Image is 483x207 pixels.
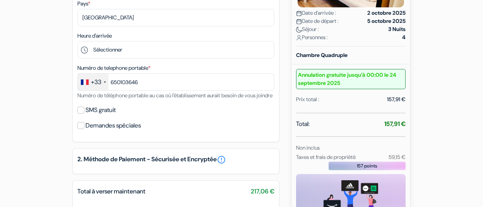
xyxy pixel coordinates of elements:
[296,144,320,151] small: Non inclus
[367,9,406,17] strong: 2 octobre 2025
[78,74,108,90] div: France: +33
[296,52,348,59] b: Chambre Quadruple
[296,95,319,103] div: Prix total :
[296,19,302,24] img: calendar.svg
[77,155,274,164] h5: 2. Méthode de Paiement - Sécurisée et Encryptée
[388,25,406,33] strong: 3 Nuits
[402,33,406,41] strong: 4
[389,154,406,160] small: 59,15 €
[296,9,336,17] span: Date d'arrivée :
[86,105,116,116] label: SMS gratuit
[77,92,272,99] small: Numéro de téléphone portable au cas où l'établissement aurait besoin de vous joindre
[296,25,319,33] span: Séjour :
[77,32,112,40] label: Heure d'arrivée
[91,78,101,87] div: +33
[296,17,339,25] span: Date de départ :
[77,187,146,195] span: Total à verser maintenant
[296,35,302,41] img: user_icon.svg
[296,154,356,160] small: Taxes et frais de propriété:
[296,119,310,129] span: Total:
[251,187,274,196] span: 217,06 €
[296,33,328,41] span: Personnes :
[296,27,302,33] img: moon.svg
[77,64,151,72] label: Numéro de telephone portable
[357,162,377,169] span: 157 points
[217,155,226,164] a: error_outline
[367,17,406,25] strong: 5 octobre 2025
[387,95,406,103] div: 157,91 €
[384,120,406,128] strong: 157,91 €
[86,120,141,131] label: Demandes spéciales
[296,69,406,89] small: Annulation gratuite jusqu’à 00:00 le 24 septembre 2025
[296,10,302,16] img: calendar.svg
